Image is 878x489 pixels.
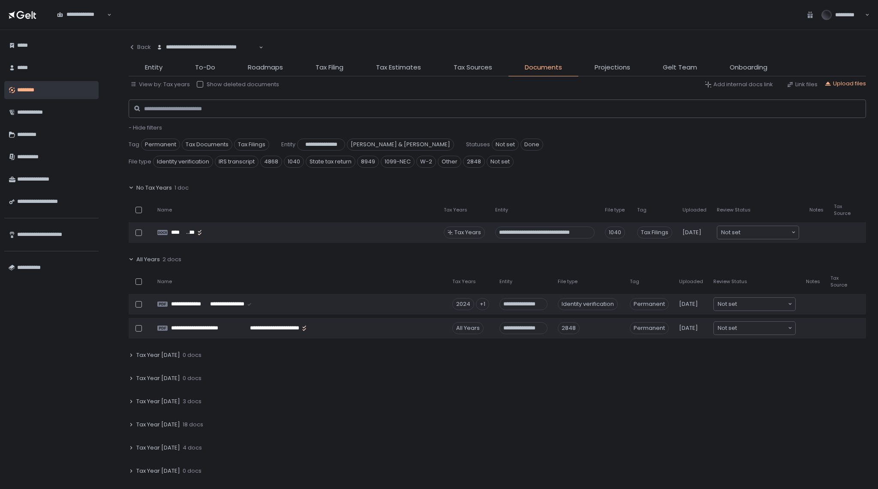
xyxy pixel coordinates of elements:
[499,278,512,285] span: Entity
[718,300,737,308] span: Not set
[136,374,180,382] span: Tax Year [DATE]
[520,139,543,151] span: Done
[452,322,484,334] div: All Years
[141,139,180,151] span: Permanent
[306,156,355,168] span: State tax return
[834,203,851,216] span: Tax Source
[683,207,707,213] span: Uploaded
[183,351,201,359] span: 0 docs
[630,298,669,310] span: Permanent
[605,226,625,238] div: 1040
[57,18,106,27] input: Search for option
[737,300,787,308] input: Search for option
[637,207,646,213] span: Tag
[713,278,747,285] span: Review Status
[714,322,795,335] div: Search for option
[525,63,562,72] span: Documents
[129,39,151,56] button: Back
[495,207,508,213] span: Entity
[347,139,454,151] span: [PERSON_NAME] & [PERSON_NAME]
[156,51,258,60] input: Search for option
[558,322,580,334] div: 2848
[136,398,180,405] span: Tax Year [DATE]
[663,63,697,72] span: Gelt Team
[416,156,436,168] span: W-2
[487,156,514,168] span: Not set
[452,278,476,285] span: Tax Years
[717,207,751,213] span: Review Status
[357,156,379,168] span: 8949
[157,278,172,285] span: Name
[183,444,202,452] span: 4 docs
[637,226,672,238] span: Tax Filings
[136,467,180,475] span: Tax Year [DATE]
[381,156,415,168] span: 1099-NEC
[130,81,190,88] button: View by: Tax years
[215,156,259,168] span: IRS transcript
[248,63,283,72] span: Roadmaps
[182,139,232,151] span: Tax Documents
[705,81,773,88] button: Add internal docs link
[717,226,799,239] div: Search for option
[454,229,481,236] span: Tax Years
[605,207,625,213] span: File type
[281,141,295,148] span: Entity
[183,467,201,475] span: 0 docs
[151,39,263,57] div: Search for option
[195,63,215,72] span: To-Do
[463,156,485,168] span: 2848
[679,324,698,332] span: [DATE]
[438,156,461,168] span: Other
[730,63,767,72] span: Onboarding
[129,43,151,51] div: Back
[316,63,343,72] span: Tax Filing
[824,80,866,88] button: Upload files
[737,324,787,332] input: Search for option
[183,398,201,405] span: 3 docs
[183,374,201,382] span: 0 docs
[129,124,162,132] button: - Hide filters
[558,278,577,285] span: File type
[162,256,181,263] span: 2 docs
[630,278,639,285] span: Tag
[174,184,189,192] span: 1 doc
[683,229,701,236] span: [DATE]
[787,81,818,88] button: Link files
[136,184,172,192] span: No Tax Years
[630,322,669,334] span: Permanent
[260,156,282,168] span: 4868
[476,298,489,310] div: +1
[809,207,824,213] span: Notes
[284,156,304,168] span: 1040
[806,278,820,285] span: Notes
[153,156,213,168] span: Identity verification
[444,207,467,213] span: Tax Years
[376,63,421,72] span: Tax Estimates
[183,421,203,429] span: 18 docs
[136,256,160,263] span: All Years
[595,63,630,72] span: Projections
[466,141,490,148] span: Statuses
[454,63,492,72] span: Tax Sources
[679,300,698,308] span: [DATE]
[129,141,139,148] span: Tag
[136,421,180,429] span: Tax Year [DATE]
[714,298,795,311] div: Search for option
[718,324,737,332] span: Not set
[492,139,519,151] span: Not set
[721,228,740,237] span: Not set
[558,298,618,310] div: Identity verification
[234,139,269,151] span: Tax Filings
[145,63,162,72] span: Entity
[157,207,172,213] span: Name
[51,6,111,24] div: Search for option
[452,298,474,310] div: 2024
[830,275,851,288] span: Tax Source
[136,444,180,452] span: Tax Year [DATE]
[679,278,703,285] span: Uploaded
